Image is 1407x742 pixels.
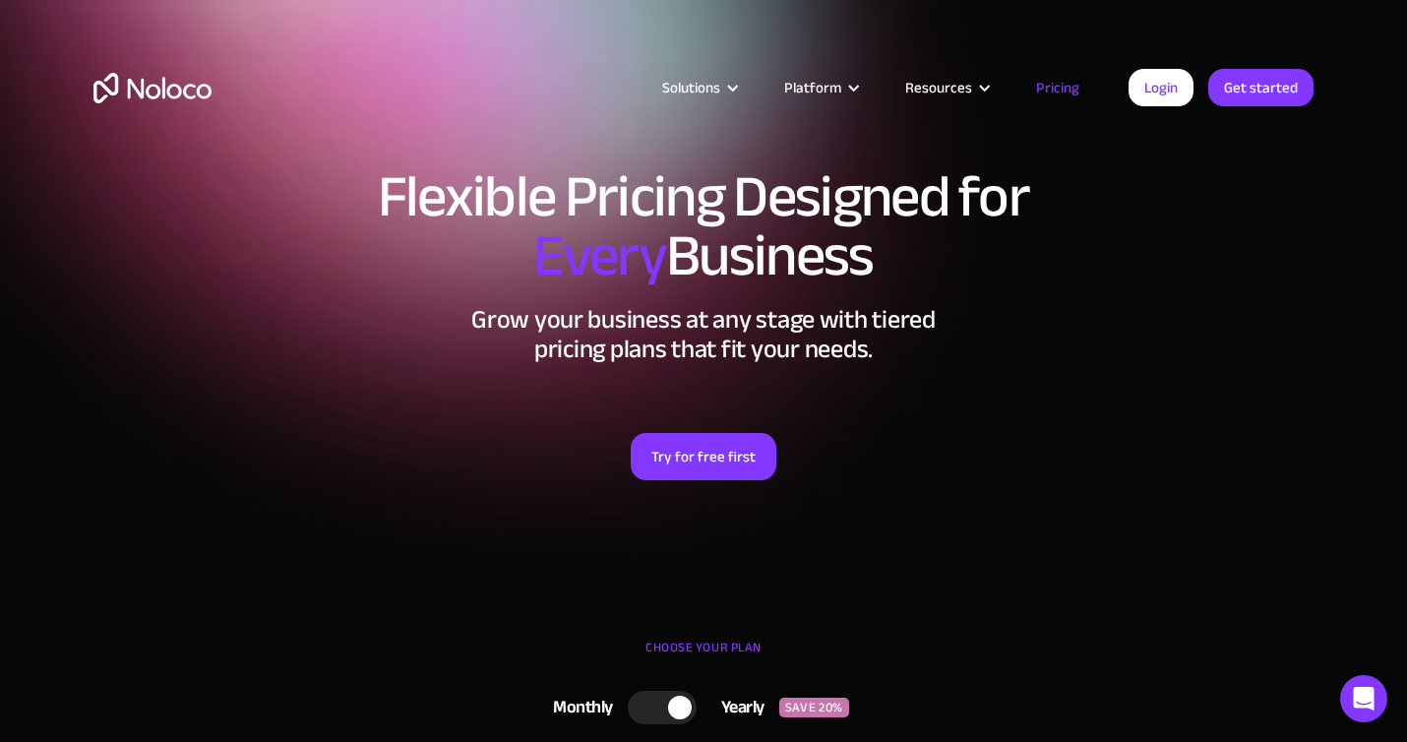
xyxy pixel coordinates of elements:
div: Yearly [697,693,779,722]
span: Every [533,201,666,311]
a: home [93,73,212,103]
div: Resources [881,75,1011,100]
a: Try for free first [631,433,776,480]
div: Solutions [662,75,720,100]
div: Solutions [638,75,760,100]
h1: Flexible Pricing Designed for Business [93,167,1314,285]
div: Platform [784,75,841,100]
a: Pricing [1011,75,1104,100]
a: Get started [1208,69,1314,106]
h2: Grow your business at any stage with tiered pricing plans that fit your needs. [93,305,1314,364]
div: Resources [905,75,972,100]
div: CHOOSE YOUR PLAN [93,633,1314,682]
div: Monthly [528,693,628,722]
div: Platform [760,75,881,100]
div: Open Intercom Messenger [1340,675,1387,722]
div: SAVE 20% [779,698,849,717]
a: Login [1129,69,1193,106]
